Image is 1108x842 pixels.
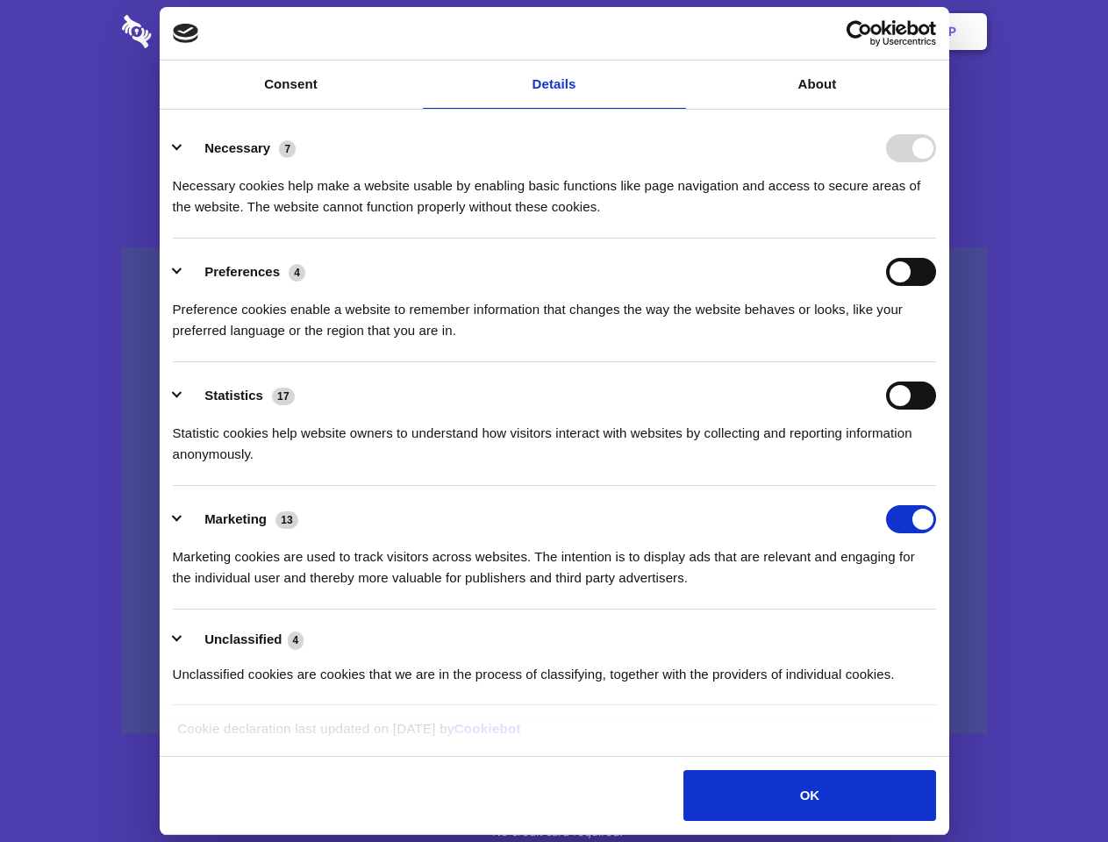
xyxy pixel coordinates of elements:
label: Preferences [204,264,280,279]
button: Unclassified (4) [173,629,315,651]
a: Contact [711,4,792,59]
a: Details [423,61,686,109]
h1: Eliminate Slack Data Loss. [122,79,987,142]
label: Marketing [204,511,267,526]
a: Login [796,4,872,59]
label: Necessary [204,140,270,155]
a: Usercentrics Cookiebot - opens in a new window [783,20,936,46]
a: About [686,61,949,109]
iframe: Drift Widget Chat Controller [1020,754,1087,821]
a: Cookiebot [454,721,521,736]
a: Consent [160,61,423,109]
div: Marketing cookies are used to track visitors across websites. The intention is to display ads tha... [173,533,936,589]
div: Unclassified cookies are cookies that we are in the process of classifying, together with the pro... [173,651,936,685]
img: logo [173,24,199,43]
div: Statistic cookies help website owners to understand how visitors interact with websites by collec... [173,410,936,465]
span: 4 [288,631,304,649]
a: Wistia video thumbnail [122,247,987,734]
span: 17 [272,388,295,405]
button: Marketing (13) [173,505,310,533]
h4: Auto-redaction of sensitive data, encrypted data sharing and self-destructing private chats. Shar... [122,160,987,218]
button: Statistics (17) [173,382,306,410]
img: logo-wordmark-white-trans-d4663122ce5f474addd5e946df7df03e33cb6a1c49d2221995e7729f52c070b2.svg [122,15,272,48]
label: Statistics [204,388,263,403]
div: Necessary cookies help make a website usable by enabling basic functions like page navigation and... [173,162,936,218]
div: Cookie declaration last updated on [DATE] by [164,718,944,753]
span: 4 [289,264,305,282]
button: Necessary (7) [173,134,307,162]
button: Preferences (4) [173,258,317,286]
div: Preference cookies enable a website to remember information that changes the way the website beha... [173,286,936,341]
button: OK [683,770,935,821]
span: 13 [275,511,298,529]
a: Pricing [515,4,591,59]
span: 7 [279,140,296,158]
